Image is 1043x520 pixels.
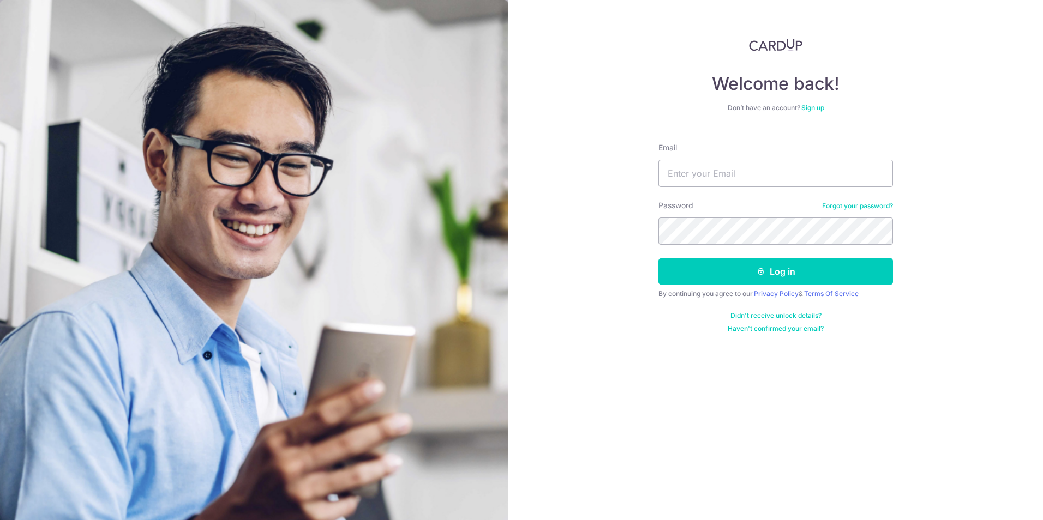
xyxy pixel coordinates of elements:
[658,200,693,211] label: Password
[804,289,859,298] a: Terms Of Service
[749,38,802,51] img: CardUp Logo
[730,311,822,320] a: Didn't receive unlock details?
[801,104,824,112] a: Sign up
[658,258,893,285] button: Log in
[754,289,799,298] a: Privacy Policy
[822,202,893,210] a: Forgot your password?
[658,160,893,187] input: Enter your Email
[728,324,824,333] a: Haven't confirmed your email?
[658,104,893,112] div: Don’t have an account?
[658,289,893,298] div: By continuing you agree to our &
[658,142,677,153] label: Email
[658,73,893,95] h4: Welcome back!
